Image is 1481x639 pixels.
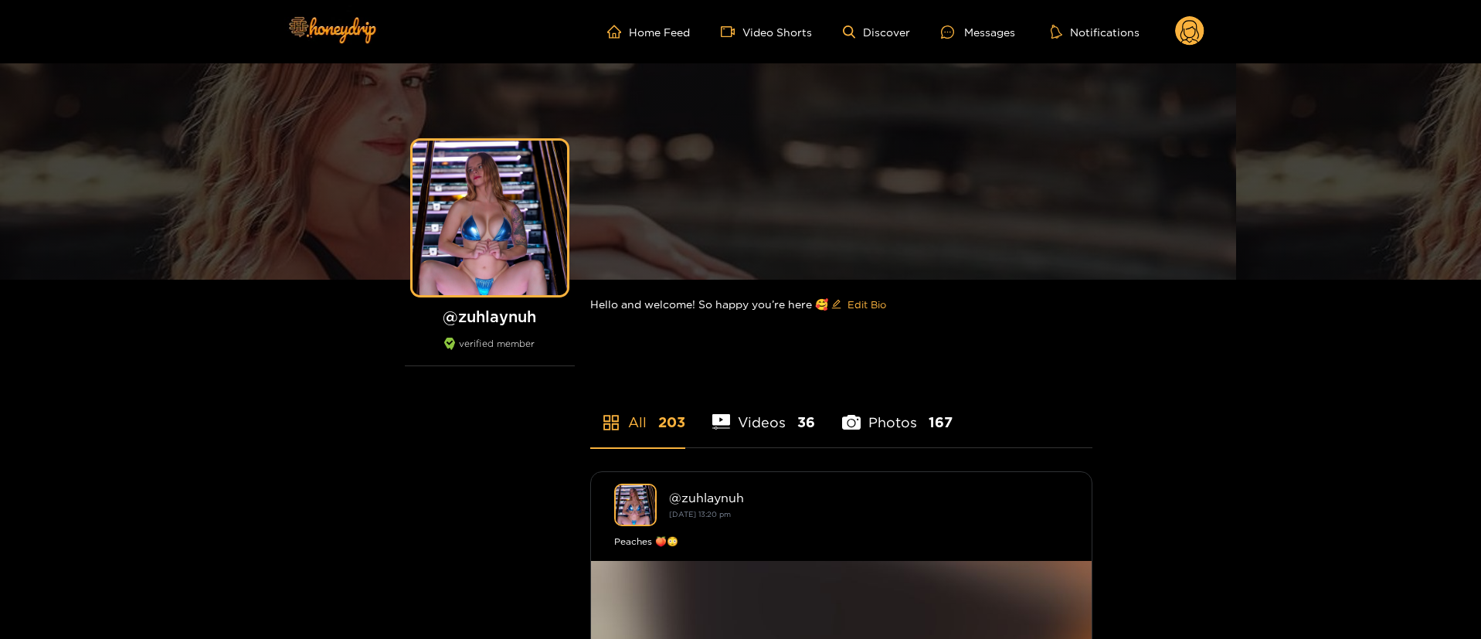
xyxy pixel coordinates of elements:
div: Messages [941,23,1015,41]
div: Hello and welcome! So happy you’re here 🥰 [590,280,1092,329]
span: 36 [797,413,815,432]
span: home [607,25,629,39]
li: All [590,378,685,447]
span: appstore [602,413,620,432]
span: Edit Bio [847,297,886,312]
span: 167 [929,413,953,432]
button: Notifications [1046,24,1144,39]
li: Videos [712,378,816,447]
a: Video Shorts [721,25,812,39]
a: Discover [843,25,910,39]
li: Photos [842,378,953,447]
span: edit [831,299,841,311]
a: Home Feed [607,25,690,39]
small: [DATE] 13:20 pm [669,510,731,518]
img: zuhlaynuh [614,484,657,526]
span: 203 [658,413,685,432]
span: video-camera [721,25,742,39]
div: verified member [405,338,575,366]
h1: @ zuhlaynuh [405,307,575,326]
div: @ zuhlaynuh [669,491,1068,505]
button: editEdit Bio [828,292,889,317]
div: Peaches 🍑😳 [614,534,1068,549]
